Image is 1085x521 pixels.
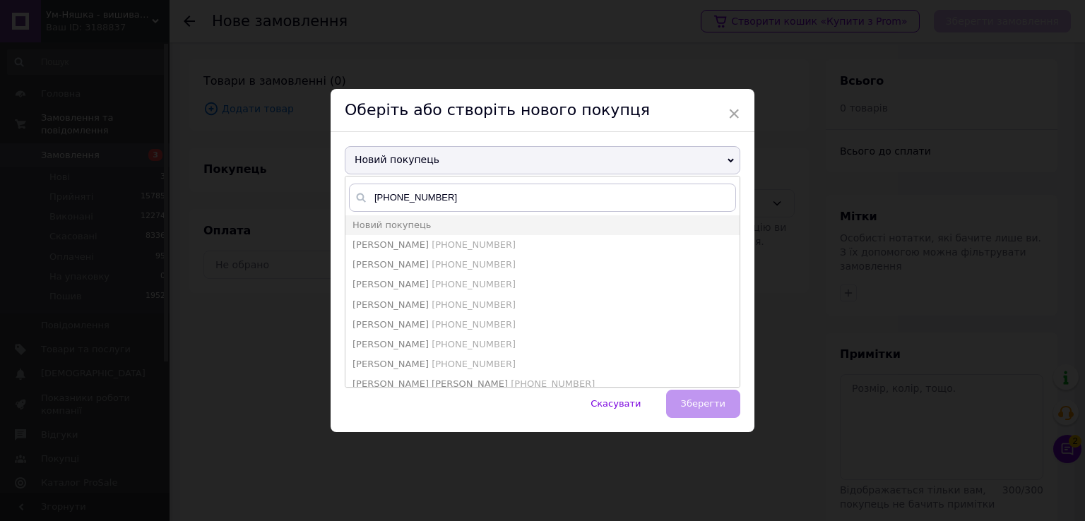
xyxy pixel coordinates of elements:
span: [PERSON_NAME] [352,259,429,270]
span: [PHONE_NUMBER] [432,359,516,369]
span: [PHONE_NUMBER] [432,339,516,349]
span: [PHONE_NUMBER] [432,239,516,250]
span: [PERSON_NAME] [352,339,429,349]
span: Новий покупець [352,220,431,230]
span: Новий покупець [345,146,740,174]
span: [PERSON_NAME] [352,299,429,310]
span: [PERSON_NAME] [352,239,429,250]
span: [PHONE_NUMBER] [432,319,516,330]
span: [PERSON_NAME] [352,319,429,330]
span: [PHONE_NUMBER] [511,378,595,389]
button: Скасувати [576,390,656,418]
span: × [728,102,740,126]
span: [PHONE_NUMBER] [432,259,516,270]
span: [PERSON_NAME] [352,279,429,289]
span: [PERSON_NAME] [352,359,429,369]
span: Скасувати [591,398,641,409]
div: Оберіть або створіть нового покупця [331,89,754,132]
span: [PHONE_NUMBER] [432,299,516,310]
span: [PERSON_NAME] [PERSON_NAME] [352,378,508,389]
span: [PHONE_NUMBER] [432,279,516,289]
